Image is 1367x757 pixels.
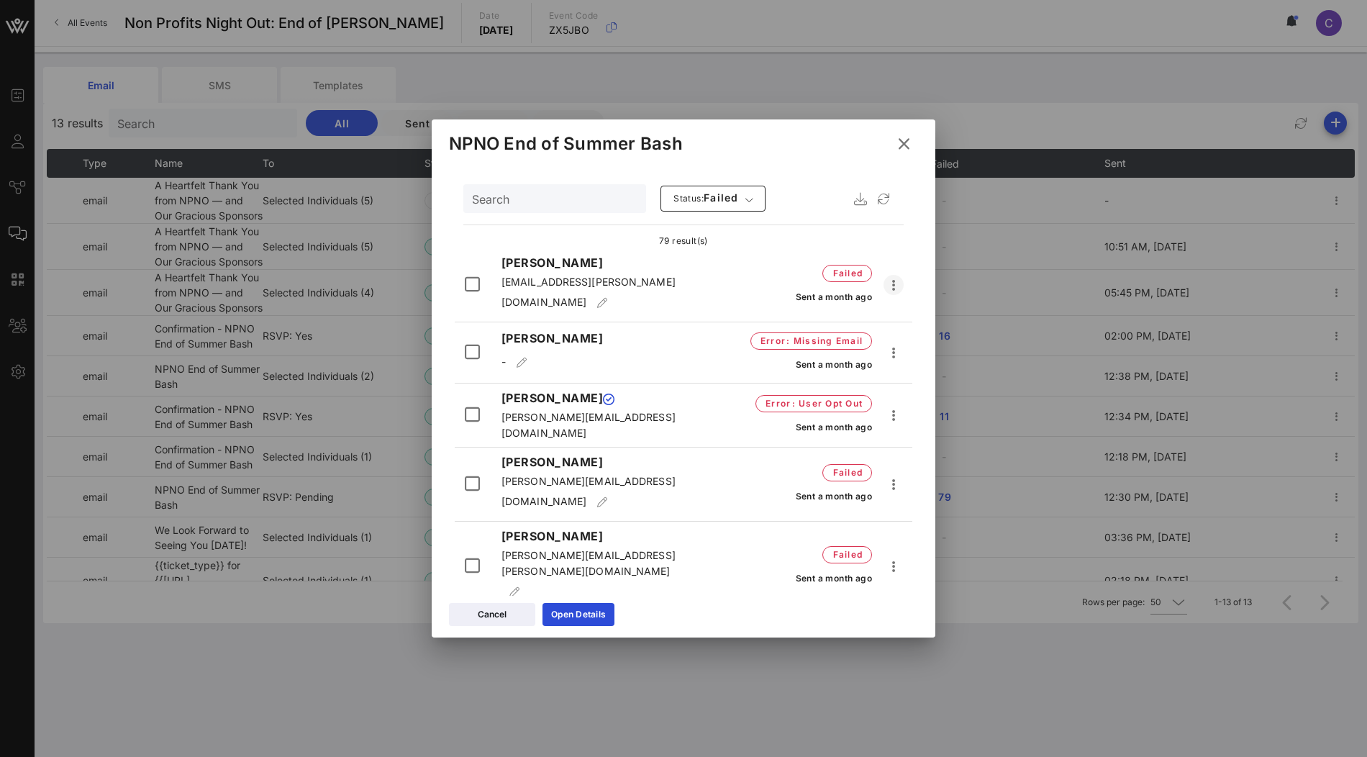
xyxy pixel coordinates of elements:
[501,527,694,545] p: [PERSON_NAME]
[449,603,535,626] button: Cancel
[659,235,708,246] span: 79 result(s)
[501,453,694,471] p: [PERSON_NAME]
[795,284,872,309] button: Sent a month ago
[501,389,694,407] p: [PERSON_NAME]
[795,422,872,432] span: Sent a month ago
[765,396,863,411] span: Error
[832,466,863,480] span: failed
[795,573,872,584] span: Sent a month ago
[822,542,872,568] button: failed
[551,607,606,622] div: Open Details
[542,603,614,626] a: Open Details
[791,396,863,411] span: : User Opt Out
[795,565,872,591] button: Sent a month ago
[795,291,872,302] span: Sent a month ago
[822,260,872,286] button: failed
[795,414,872,440] button: Sent a month ago
[660,186,766,212] button: Status:failed
[832,266,863,281] span: failed
[760,334,863,348] span: Error
[822,460,872,486] button: failed
[786,334,863,348] span: : Missing Email
[750,328,872,354] button: Error: Missing Email
[501,549,676,577] span: [PERSON_NAME][EMAIL_ADDRESS][PERSON_NAME][DOMAIN_NAME]
[755,391,872,417] button: Error: User Opt Out
[795,351,872,377] button: Sent a month ago
[673,193,704,204] span: Status:
[501,411,676,439] span: [PERSON_NAME][EMAIL_ADDRESS][DOMAIN_NAME]
[832,548,863,562] span: failed
[501,330,694,347] p: [PERSON_NAME]
[673,191,739,206] span: failed
[795,483,872,509] button: Sent a month ago
[795,359,872,370] span: Sent a month ago
[478,607,507,622] div: Cancel
[795,491,872,502] span: Sent a month ago
[501,254,694,271] p: [PERSON_NAME]
[501,276,676,308] span: [EMAIL_ADDRESS][PERSON_NAME][DOMAIN_NAME]
[501,475,676,507] span: [PERSON_NAME][EMAIL_ADDRESS][DOMAIN_NAME]
[449,133,683,155] div: NPNO End of Summer Bash
[501,355,506,368] span: -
